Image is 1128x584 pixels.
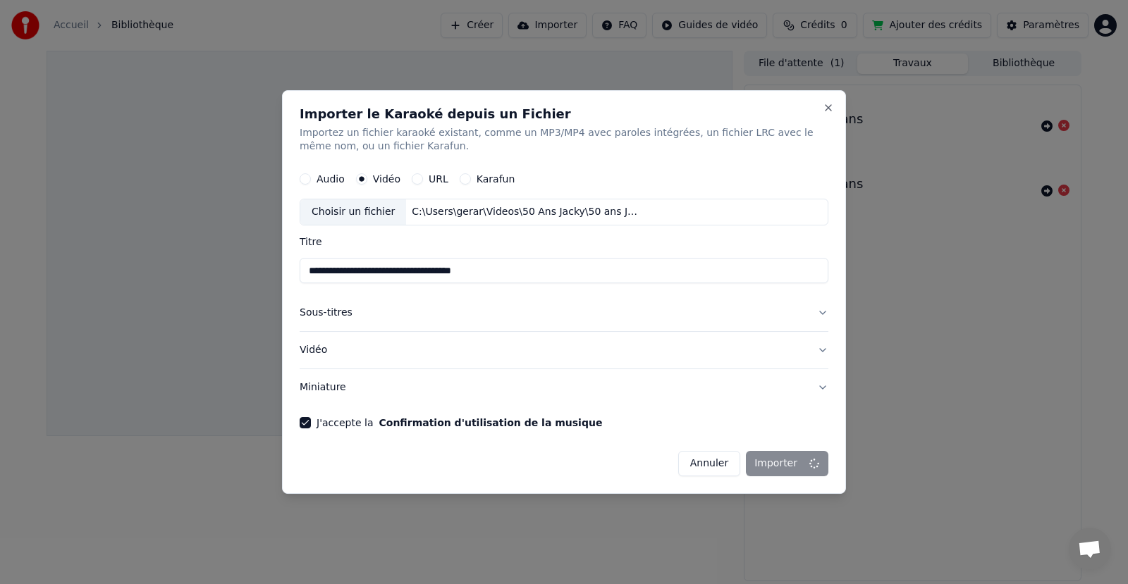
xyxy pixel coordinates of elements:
label: URL [429,175,448,185]
label: Vidéo [373,175,400,185]
div: C:\Users\gerar\Videos\50 Ans Jacky\50 ans Jacky ‐2- Réalisée avec [PERSON_NAME].mp4 [406,206,646,220]
label: J'accepte la [317,418,602,428]
h2: Importer le Karaoké depuis un Fichier [300,108,828,120]
label: Titre [300,237,828,247]
label: Karafun [477,175,515,185]
button: Sous-titres [300,295,828,332]
button: Vidéo [300,332,828,368]
button: Annuler [678,451,740,476]
div: Choisir un fichier [300,200,406,225]
button: J'accepte la [379,418,602,428]
label: Audio [317,175,345,185]
button: Miniature [300,369,828,406]
p: Importez un fichier karaoké existant, comme un MP3/MP4 avec paroles intégrées, un fichier LRC ave... [300,126,828,154]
